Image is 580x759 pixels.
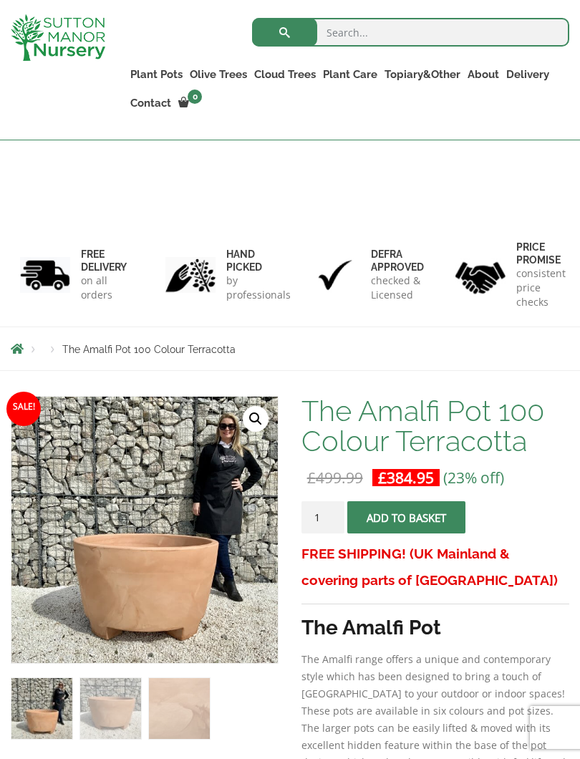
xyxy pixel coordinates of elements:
[62,344,236,355] span: The Amalfi Pot 100 Colour Terracotta
[11,14,105,61] img: logo
[80,678,141,739] img: The Amalfi Pot 100 Colour Terracotta - Image 2
[186,64,251,84] a: Olive Trees
[307,468,316,488] span: £
[371,274,424,302] p: checked & Licensed
[252,18,569,47] input: Search...
[307,468,363,488] bdi: 499.99
[149,678,210,739] img: The Amalfi Pot 100 Colour Terracotta - Image 3
[11,397,278,663] img: The Amalfi Pot 100 Colour Terracotta - 27CD5E60 DA1C 4BF4 81CD F47F48880B3B scaled
[301,396,569,456] h1: The Amalfi Pot 100 Colour Terracotta
[251,64,319,84] a: Cloud Trees
[301,616,441,639] strong: The Amalfi Pot
[243,406,269,432] a: View full-screen image gallery
[81,248,127,274] h6: FREE DELIVERY
[11,343,569,354] nav: Breadcrumbs
[301,541,569,594] h3: FREE SHIPPING! (UK Mainland & covering parts of [GEOGRAPHIC_DATA])
[503,64,553,84] a: Delivery
[11,678,72,739] img: The Amalfi Pot 100 Colour Terracotta
[188,90,202,104] span: 0
[127,64,186,84] a: Plant Pots
[226,274,291,302] p: by professionals
[378,468,434,488] bdi: 384.95
[319,64,381,84] a: Plant Care
[165,257,216,294] img: 2.jpg
[301,501,344,533] input: Product quantity
[226,248,291,274] h6: hand picked
[378,468,387,488] span: £
[127,93,175,113] a: Contact
[20,257,70,294] img: 1.jpg
[464,64,503,84] a: About
[175,93,206,113] a: 0
[371,248,424,274] h6: Defra approved
[443,468,504,488] span: (23% off)
[516,266,566,309] p: consistent price checks
[381,64,464,84] a: Topiary&Other
[516,241,566,266] h6: Price promise
[455,253,506,296] img: 4.jpg
[6,392,41,426] span: Sale!
[347,501,465,533] button: Add to basket
[81,274,127,302] p: on all orders
[310,257,360,294] img: 3.jpg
